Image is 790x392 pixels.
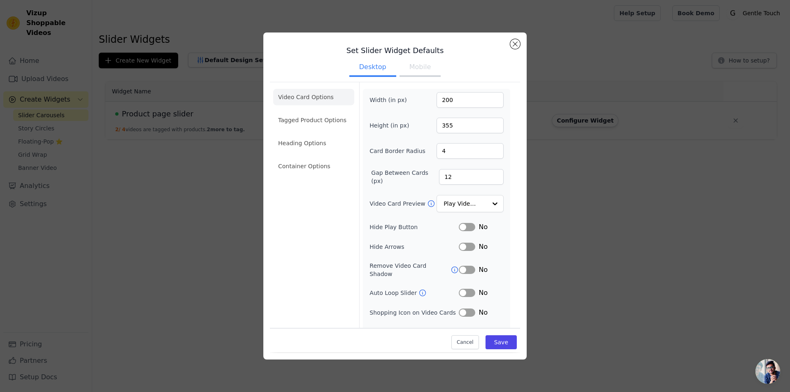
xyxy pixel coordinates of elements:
[349,59,396,77] button: Desktop
[369,243,459,251] label: Hide Arrows
[273,112,354,128] li: Tagged Product Options
[451,336,479,350] button: Cancel
[371,169,439,185] label: Gap Between Cards (px)
[479,265,488,275] span: No
[400,59,441,77] button: Mobile
[755,359,780,384] div: Open chat
[479,327,488,337] span: No
[510,39,520,49] button: Close modal
[270,46,520,56] h3: Set Slider Widget Defaults
[273,158,354,174] li: Container Options
[369,289,418,297] label: Auto Loop Slider
[369,223,459,231] label: Hide Play Button
[479,242,488,252] span: No
[486,336,517,350] button: Save
[479,222,488,232] span: No
[369,199,427,208] label: Video Card Preview
[479,288,488,298] span: No
[369,96,414,104] label: Width (in px)
[479,308,488,318] span: No
[369,308,459,317] label: Shopping Icon on Video Cards
[369,121,414,130] label: Height (in px)
[369,147,425,155] label: Card Border Radius
[369,262,451,278] label: Remove Video Card Shadow
[273,89,354,105] li: Video Card Options
[273,135,354,151] li: Heading Options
